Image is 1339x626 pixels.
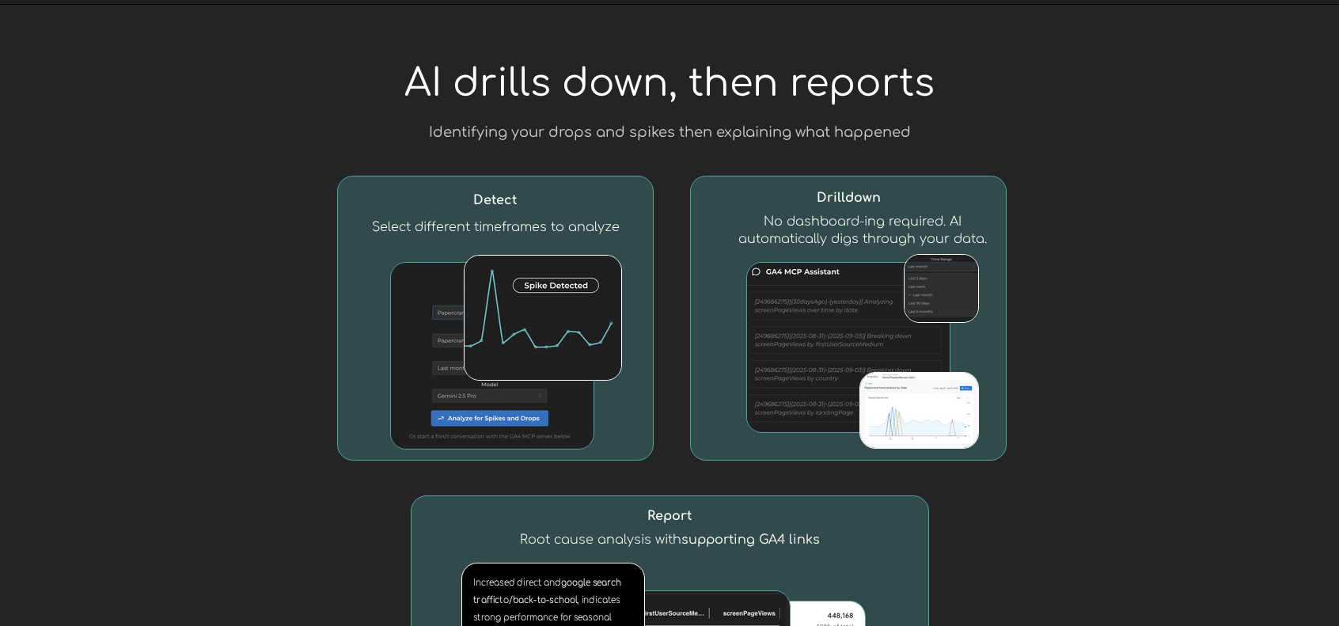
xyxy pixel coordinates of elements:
[520,533,820,547] span: Root cause analysis with
[404,63,935,104] span: AI drills down, then reports
[681,533,820,547] strong: supporting GA4 links
[372,220,620,234] span: Select different timeframes to analyze
[429,124,911,140] span: Identifying your drops and spikes then explaining what happened
[817,191,881,205] span: Drilldown
[738,214,987,246] span: No dashboard-ing required. AI automatically digs through your data.
[647,509,692,523] span: Report
[509,594,578,605] strong: /back-to-school
[473,577,621,605] strong: google search traffic
[473,193,517,207] span: Detect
